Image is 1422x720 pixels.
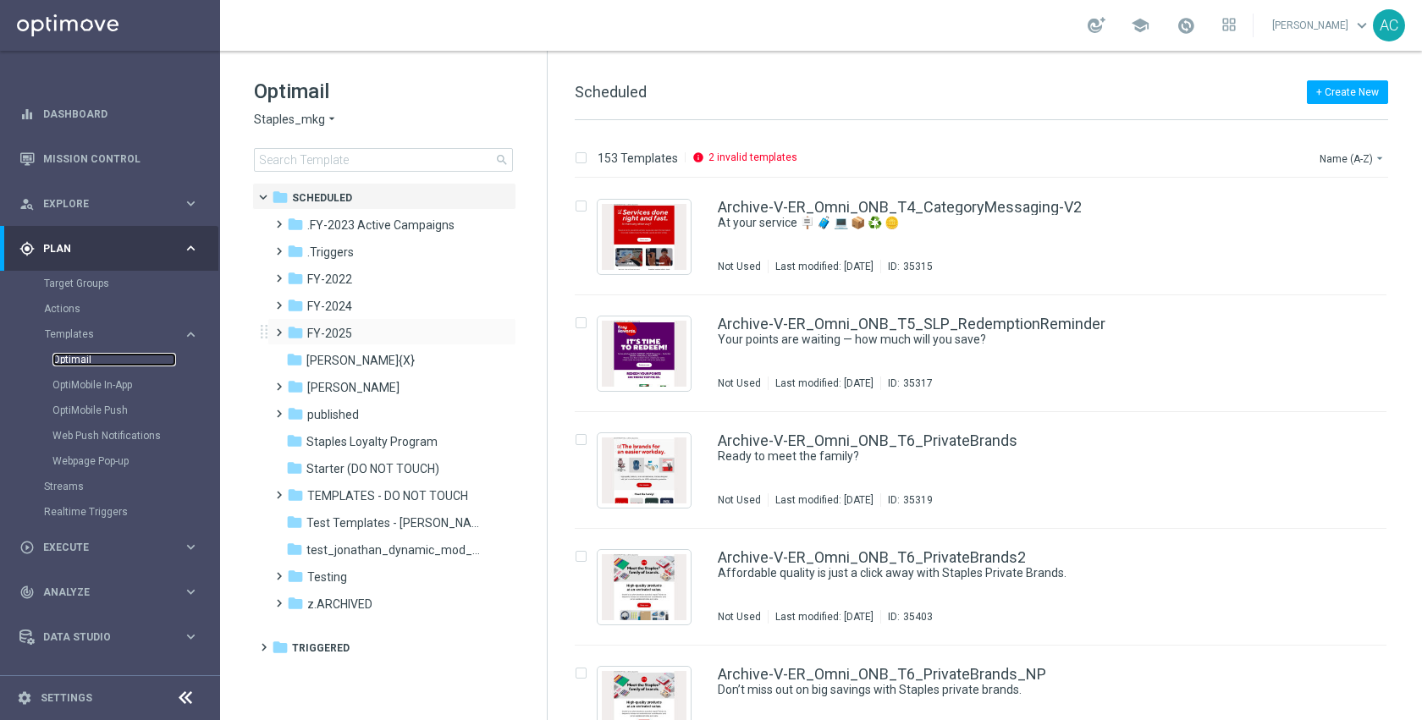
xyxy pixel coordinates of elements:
[1131,16,1149,35] span: school
[19,91,199,136] div: Dashboard
[292,640,350,656] span: Triggered
[1373,151,1386,165] i: arrow_drop_down
[769,610,880,624] div: Last modified: [DATE]
[718,215,1276,231] a: At your service 🪧 🧳 💻 📦 ♻️ 🪙
[718,215,1315,231] div: At your service 🪧 🧳 💻 📦 ♻️ 🪙
[44,277,176,290] a: Target Groups
[718,433,1017,448] a: Archive-V-ER_Omni_ONB_T6_PrivateBrands
[19,630,200,644] button: Data Studio keyboard_arrow_right
[306,542,481,558] span: test_jonathan_dynamic_mod_{X}
[254,148,513,172] input: Search Template
[19,107,200,121] div: equalizer Dashboard
[307,272,352,287] span: FY-2022
[769,493,880,507] div: Last modified: [DATE]
[718,376,761,390] div: Not Used
[903,260,933,273] div: 35315
[52,429,176,442] a: Web Push Notifications
[254,112,339,128] button: Staples_mkg arrow_drop_down
[307,596,372,612] span: z.ARCHIVED
[254,78,513,105] h1: Optimail
[558,529,1419,646] div: Press SPACE to select this row.
[769,376,880,390] div: Last modified: [DATE]
[19,136,199,181] div: Mission Control
[306,434,438,449] span: Staples Loyalty Program
[19,107,35,122] i: equalizer
[287,216,304,233] i: folder
[307,217,455,233] span: .FY-2023 Active Campaigns
[1307,80,1388,104] button: + Create New
[52,347,218,372] div: Optimail
[602,321,686,387] img: 35317.jpeg
[19,241,183,256] div: Plan
[1318,148,1388,168] button: Name (A-Z)arrow_drop_down
[19,629,183,645] div: Data Studio
[286,514,303,530] i: folder
[718,200,1082,215] a: Archive-V-ER_Omni_ONB_T4_CategoryMessaging-V2
[19,241,35,256] i: gps_fixed
[769,260,880,273] div: Last modified: [DATE]
[43,542,183,552] span: Execute
[19,540,183,555] div: Execute
[43,199,183,209] span: Explore
[325,112,339,128] i: arrow_drop_down
[44,480,176,493] a: Streams
[19,152,200,166] button: Mission Control
[287,270,304,287] i: folder
[183,629,199,645] i: keyboard_arrow_right
[708,151,797,164] p: 2 invalid templates
[183,240,199,256] i: keyboard_arrow_right
[183,584,199,600] i: keyboard_arrow_right
[19,674,35,690] i: lightbulb
[19,196,183,212] div: Explore
[52,454,176,468] a: Webpage Pop-up
[19,541,200,554] button: play_circle_outline Execute keyboard_arrow_right
[43,244,183,254] span: Plan
[880,376,933,390] div: ID:
[52,423,218,448] div: Web Push Notifications
[287,324,304,341] i: folder
[718,610,761,624] div: Not Used
[44,302,176,316] a: Actions
[44,505,176,519] a: Realtime Triggers
[19,585,200,599] button: track_changes Analyze keyboard_arrow_right
[45,329,166,339] span: Templates
[306,461,439,476] span: Starter (DO NOT TOUCH)
[44,327,200,341] div: Templates keyboard_arrow_right
[52,448,218,474] div: Webpage Pop-up
[286,541,303,558] i: folder
[1270,13,1373,38] a: [PERSON_NAME]keyboard_arrow_down
[287,405,304,422] i: folder
[718,667,1046,682] a: Archive-V-ER_Omni_ONB_T6_PrivateBrands_NP
[17,690,32,706] i: settings
[183,327,199,343] i: keyboard_arrow_right
[307,488,468,503] span: TEMPLATES - DO NOT TOUCH
[718,565,1315,581] div: Affordable quality is just a click away with Staples Private Brands.
[19,585,183,600] div: Analyze
[43,632,183,642] span: Data Studio
[19,197,200,211] button: person_search Explore keyboard_arrow_right
[286,351,303,368] i: folder
[19,196,35,212] i: person_search
[558,412,1419,529] div: Press SPACE to select this row.
[307,245,354,260] span: .Triggers
[307,380,400,395] span: jonathan_testing_folder
[41,693,92,703] a: Settings
[45,329,183,339] div: Templates
[52,398,218,423] div: OptiMobile Push
[272,189,289,206] i: folder
[287,595,304,612] i: folder
[903,610,933,624] div: 35403
[306,515,481,530] span: Test Templates - Jonas
[718,260,761,273] div: Not Used
[287,243,304,260] i: folder
[52,378,176,392] a: OptiMobile In-App
[287,297,304,314] i: folder
[602,437,686,503] img: 35319.jpeg
[880,610,933,624] div: ID:
[575,83,647,101] span: Scheduled
[903,493,933,507] div: 35319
